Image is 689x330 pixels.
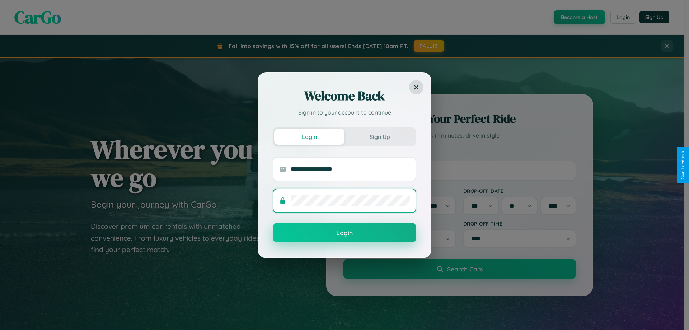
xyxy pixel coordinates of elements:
div: Give Feedback [680,150,685,180]
button: Login [273,223,416,242]
h2: Welcome Back [273,87,416,104]
button: Sign Up [344,129,415,145]
button: Login [274,129,344,145]
p: Sign in to your account to continue [273,108,416,117]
